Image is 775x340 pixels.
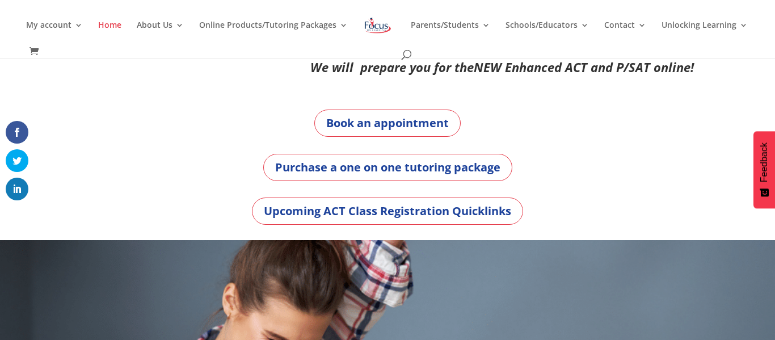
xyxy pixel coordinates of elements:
em: NEW Enhanced ACT and P/SAT online! [474,58,694,75]
a: My account [26,21,83,48]
span: Feedback [759,142,769,182]
em: We will prepare you for the [310,58,474,75]
a: Unlocking Learning [662,21,748,48]
a: About Us [137,21,184,48]
button: Feedback - Show survey [753,131,775,208]
a: Purchase a one on one tutoring package [263,154,512,181]
a: Contact [604,21,646,48]
a: Schools/Educators [506,21,589,48]
a: Home [98,21,121,48]
a: Parents/Students [411,21,490,48]
a: Online Products/Tutoring Packages [199,21,348,48]
a: Upcoming ACT Class Registration Quicklinks [252,198,523,225]
a: Book an appointment [314,110,461,137]
img: Focus on Learning [363,15,393,36]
